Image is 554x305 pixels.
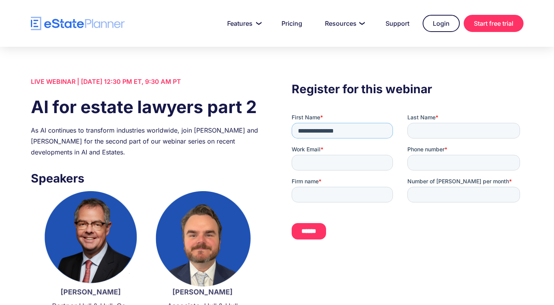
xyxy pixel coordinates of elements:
[316,16,372,31] a: Resources
[272,16,312,31] a: Pricing
[172,288,233,296] strong: [PERSON_NAME]
[31,17,125,30] a: home
[31,125,262,158] div: As AI continues to transform industries worldwide, join [PERSON_NAME] and [PERSON_NAME] for the s...
[61,288,121,296] strong: [PERSON_NAME]
[292,113,523,246] iframe: Form 0
[423,15,460,32] a: Login
[376,16,419,31] a: Support
[31,169,262,187] h3: Speakers
[464,15,524,32] a: Start free trial
[31,76,262,87] div: LIVE WEBINAR | [DATE] 12:30 PM ET, 9:30 AM PT
[292,80,523,98] h3: Register for this webinar
[31,95,262,119] h1: AI for estate lawyers part 2
[218,16,268,31] a: Features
